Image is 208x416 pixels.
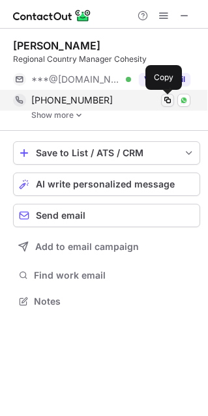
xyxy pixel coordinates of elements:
[139,73,190,86] button: Reveal Button
[34,270,195,281] span: Find work email
[13,141,200,165] button: save-profile-one-click
[35,242,139,252] span: Add to email campaign
[13,39,100,52] div: [PERSON_NAME]
[13,173,200,196] button: AI write personalized message
[13,8,91,23] img: ContactOut v5.3.10
[31,94,113,106] span: [PHONE_NUMBER]
[36,210,85,221] span: Send email
[75,111,83,120] img: -
[180,96,188,104] img: Whatsapp
[13,204,200,227] button: Send email
[13,235,200,258] button: Add to email campaign
[13,292,200,311] button: Notes
[36,148,177,158] div: Save to List / ATS / CRM
[31,74,121,85] span: ***@[DOMAIN_NAME]
[31,111,200,120] a: Show more
[13,53,200,65] div: Regional Country Manager Cohesity
[34,296,195,307] span: Notes
[36,179,175,189] span: AI write personalized message
[13,266,200,284] button: Find work email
